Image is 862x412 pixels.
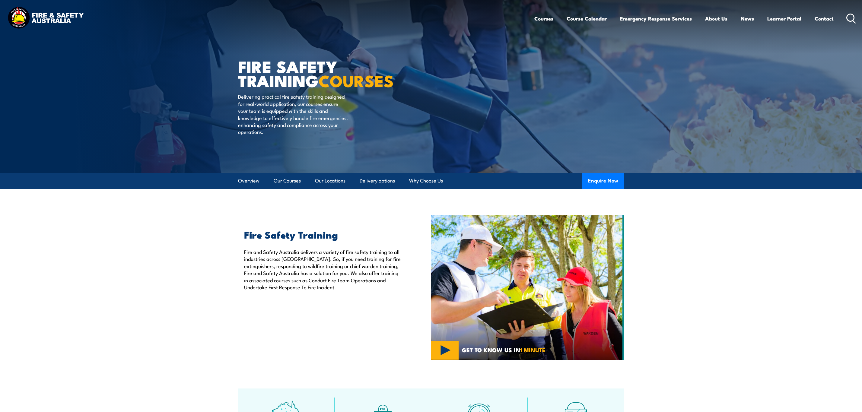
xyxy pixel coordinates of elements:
[815,11,834,27] a: Contact
[520,345,546,354] strong: 1 MINUTE
[767,11,801,27] a: Learner Portal
[360,173,395,189] a: Delivery options
[582,173,624,189] button: Enquire Now
[705,11,727,27] a: About Us
[620,11,692,27] a: Emergency Response Services
[238,93,348,135] p: Delivering practical fire safety training designed for real-world application, our courses ensure...
[431,215,624,360] img: Fire Safety Training Courses
[238,173,259,189] a: Overview
[244,230,403,239] h2: Fire Safety Training
[462,347,546,353] span: GET TO KNOW US IN
[238,59,387,87] h1: FIRE SAFETY TRAINING
[567,11,607,27] a: Course Calendar
[319,68,394,93] strong: COURSES
[534,11,553,27] a: Courses
[741,11,754,27] a: News
[409,173,443,189] a: Why Choose Us
[244,248,403,290] p: Fire and Safety Australia delivers a variety of fire safety training to all industries across [GE...
[315,173,345,189] a: Our Locations
[274,173,301,189] a: Our Courses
